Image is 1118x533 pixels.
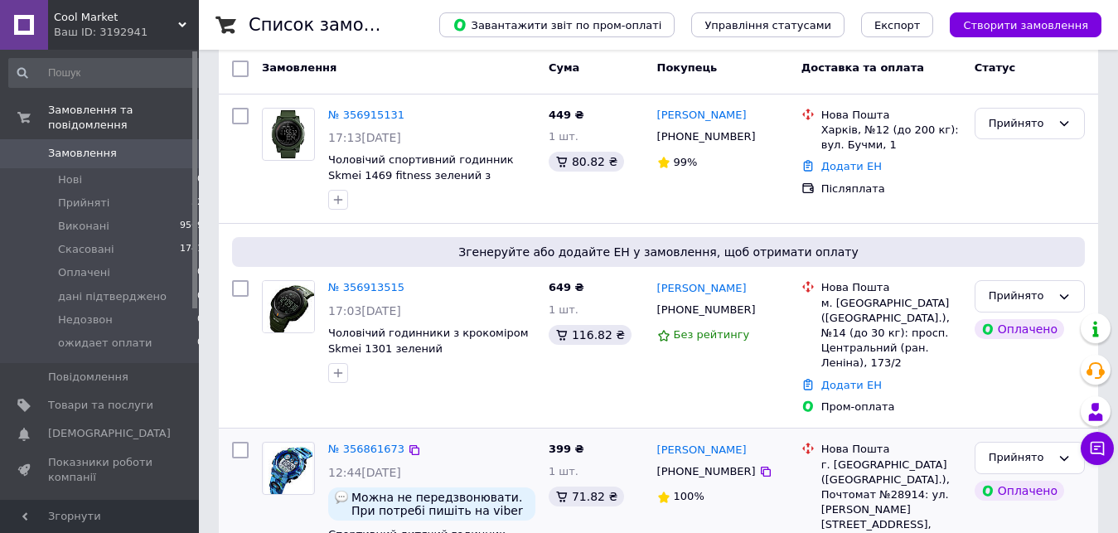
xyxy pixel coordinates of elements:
[197,336,203,351] span: 0
[549,130,578,143] span: 1 шт.
[328,466,401,479] span: 12:44[DATE]
[335,491,348,504] img: :speech_balloon:
[801,61,924,74] span: Доставка та оплата
[453,17,661,32] span: Завантажити звіт по пром-оплаті
[328,109,404,121] a: № 356915131
[674,490,704,502] span: 100%
[549,61,579,74] span: Cума
[874,19,921,31] span: Експорт
[328,281,404,293] a: № 356913515
[549,487,624,506] div: 71.82 ₴
[48,455,153,485] span: Показники роботи компанії
[8,58,205,88] input: Пошук
[657,281,747,297] a: [PERSON_NAME]
[48,426,171,441] span: [DEMOGRAPHIC_DATA]
[58,289,167,304] span: дані підтверджено
[821,442,961,457] div: Нова Пошта
[54,25,199,40] div: Ваш ID: 3192941
[549,443,584,455] span: 399 ₴
[691,12,845,37] button: Управління статусами
[351,491,529,517] span: Можна не передзвонювати. При потребі пишіть на viber
[975,319,1064,339] div: Оплачено
[191,196,203,211] span: 32
[657,61,718,74] span: Покупець
[821,182,961,196] div: Післяплата
[328,153,514,196] a: Чоловічий спортивний годинник Skmei 1469 fitness зелений з чорним із крокоміркою
[549,281,584,293] span: 649 ₴
[821,296,961,371] div: м. [GEOGRAPHIC_DATA] ([GEOGRAPHIC_DATA].), №14 (до 30 кг): просп. Центральний (ран. Леніна), 173/2
[654,299,759,321] div: [PHONE_NUMBER]
[963,19,1088,31] span: Створити замовлення
[262,108,315,161] a: Фото товару
[197,289,203,304] span: 0
[262,280,315,333] a: Фото товару
[821,280,961,295] div: Нова Пошта
[989,115,1051,133] div: Прийнято
[197,265,203,280] span: 0
[54,10,178,25] span: Cool Market
[549,152,624,172] div: 80.82 ₴
[328,443,404,455] a: № 356861673
[1081,432,1114,465] button: Чат з покупцем
[264,443,313,494] img: Фото товару
[821,108,961,123] div: Нова Пошта
[262,61,336,74] span: Замовлення
[654,461,759,482] div: [PHONE_NUMBER]
[249,15,417,35] h1: Список замовлень
[48,498,153,528] span: Панель управління
[239,244,1078,260] span: Згенеруйте або додайте ЕН у замовлення, щоб отримати оплату
[989,288,1051,305] div: Прийнято
[549,465,578,477] span: 1 шт.
[821,123,961,153] div: Харків, №12 (до 200 кг): вул. Бучми, 1
[58,196,109,211] span: Прийняті
[821,160,882,172] a: Додати ЕН
[58,265,110,280] span: Оплачені
[58,172,82,187] span: Нові
[674,156,698,168] span: 99%
[861,12,934,37] button: Експорт
[950,12,1101,37] button: Створити замовлення
[975,61,1016,74] span: Статус
[48,146,117,161] span: Замовлення
[328,131,401,144] span: 17:13[DATE]
[180,219,203,234] span: 9569
[975,481,1064,501] div: Оплачено
[58,336,152,351] span: ожидает оплати
[657,108,747,124] a: [PERSON_NAME]
[48,370,128,385] span: Повідомлення
[549,303,578,316] span: 1 шт.
[328,327,529,355] a: Чоловічий годинники з крокоміром Skmei 1301 зелений
[674,328,750,341] span: Без рейтингу
[197,313,203,327] span: 0
[657,443,747,458] a: [PERSON_NAME]
[989,449,1051,467] div: Прийнято
[58,313,113,327] span: Недозвон
[821,379,882,391] a: Додати ЕН
[549,109,584,121] span: 449 ₴
[264,109,312,160] img: Фото товару
[58,242,114,257] span: Скасовані
[48,398,153,413] span: Товари та послуги
[704,19,831,31] span: Управління статусами
[549,325,632,345] div: 116.82 ₴
[821,400,961,414] div: Пром-оплата
[933,18,1101,31] a: Створити замовлення
[654,126,759,148] div: [PHONE_NUMBER]
[328,304,401,317] span: 17:03[DATE]
[58,219,109,234] span: Виконані
[439,12,675,37] button: Завантажити звіт по пром-оплаті
[180,242,203,257] span: 1741
[263,281,314,332] img: Фото товару
[197,172,203,187] span: 0
[48,103,199,133] span: Замовлення та повідомлення
[262,442,315,495] a: Фото товару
